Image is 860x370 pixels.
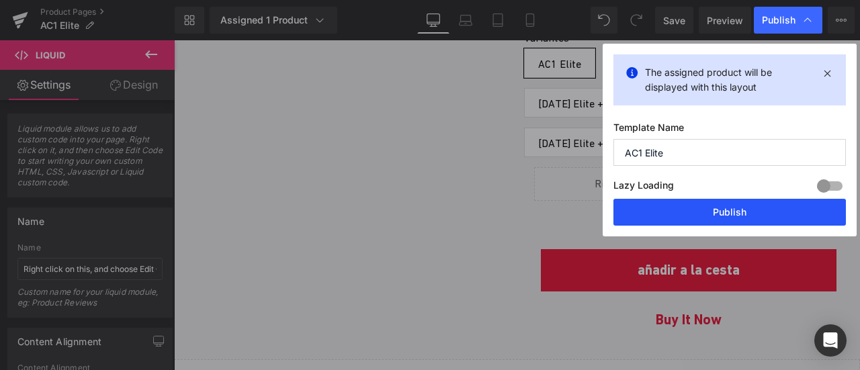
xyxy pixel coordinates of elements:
span: [DATE] Elite + U16 Flex（Batería gratis para U16 Flex） [364,48,628,77]
p: The assigned product will be displayed with this layout [645,65,814,95]
div: Open Intercom Messenger [814,324,847,357]
span: [DATE] Elite + U12 Vesla（Batería gratis para U12 Vesla） [364,88,639,116]
button: añadir a la cesta [367,209,663,252]
span: Publish [762,14,795,26]
label: Template Name [613,122,846,139]
button: Publish [613,199,846,226]
span: AC1 Elite [364,9,407,37]
label: Lazy Loading [613,177,674,199]
span: añadir a la cesta [464,222,566,238]
button: Buy it now [367,258,663,302]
